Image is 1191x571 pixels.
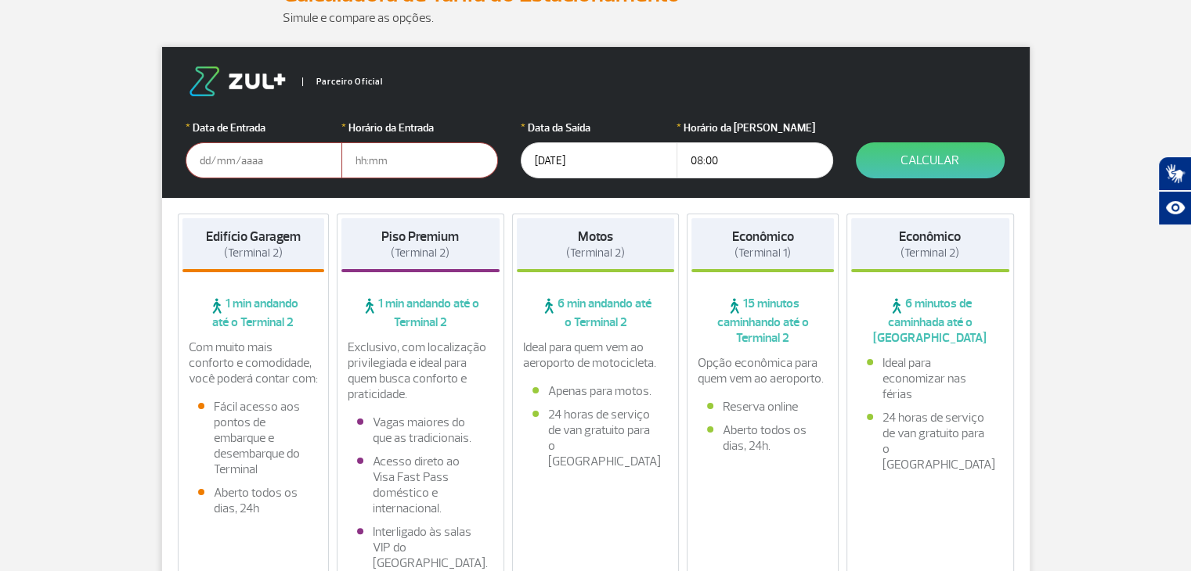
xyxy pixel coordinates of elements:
span: 6 min andando até o Terminal 2 [517,296,675,330]
p: Ideal para quem vem ao aeroporto de motocicleta. [523,339,669,371]
button: Calcular [856,142,1005,178]
input: hh:mm [341,142,498,178]
button: Abrir tradutor de língua de sinais. [1158,156,1191,191]
strong: Econômico [899,228,961,245]
li: Aberto todos os dias, 24h [198,485,309,516]
li: Interligado às salas VIP do [GEOGRAPHIC_DATA]. [357,524,484,571]
span: (Terminal 2) [224,246,283,260]
li: Ideal para economizar nas férias [867,355,994,402]
li: Vagas maiores do que as tradicionais. [357,415,484,446]
p: Opção econômica para quem vem ao aeroporto. [698,355,828,386]
span: Parceiro Oficial [302,77,383,86]
li: 24 horas de serviço de van gratuito para o [GEOGRAPHIC_DATA] [867,410,994,472]
strong: Motos [578,228,613,245]
strong: Piso Premium [381,228,459,245]
span: (Terminal 2) [566,246,625,260]
strong: Econômico [732,228,794,245]
li: Reserva online [707,399,818,415]
input: dd/mm/aaaa [186,142,342,178]
li: Acesso direto ao Visa Fast Pass doméstico e internacional. [357,454,484,516]
label: Horário da [PERSON_NAME] [677,120,833,136]
li: 24 horas de serviço de van gratuito para o [GEOGRAPHIC_DATA] [532,407,659,469]
li: Fácil acesso aos pontos de embarque e desembarque do Terminal [198,399,309,477]
li: Aberto todos os dias, 24h. [707,422,818,454]
span: (Terminal 2) [391,246,449,260]
label: Data de Entrada [186,120,342,136]
input: hh:mm [677,142,833,178]
p: Exclusivo, com localização privilegiada e ideal para quem busca conforto e praticidade. [348,339,493,402]
label: Data da Saída [521,120,677,136]
label: Horário da Entrada [341,120,498,136]
span: (Terminal 2) [900,246,959,260]
span: 6 minutos de caminhada até o [GEOGRAPHIC_DATA] [851,296,1009,346]
p: Simule e compare as opções. [283,9,909,27]
img: logo-zul.png [186,66,289,96]
strong: Edifício Garagem [206,228,301,245]
li: Apenas para motos. [532,383,659,399]
button: Abrir recursos assistivos. [1158,191,1191,225]
p: Com muito mais conforto e comodidade, você poderá contar com: [189,339,319,386]
input: dd/mm/aaaa [521,142,677,178]
span: 1 min andando até o Terminal 2 [341,296,500,330]
span: (Terminal 1) [734,246,791,260]
span: 15 minutos caminhando até o Terminal 2 [691,296,834,346]
div: Plugin de acessibilidade da Hand Talk. [1158,156,1191,225]
span: 1 min andando até o Terminal 2 [182,296,325,330]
